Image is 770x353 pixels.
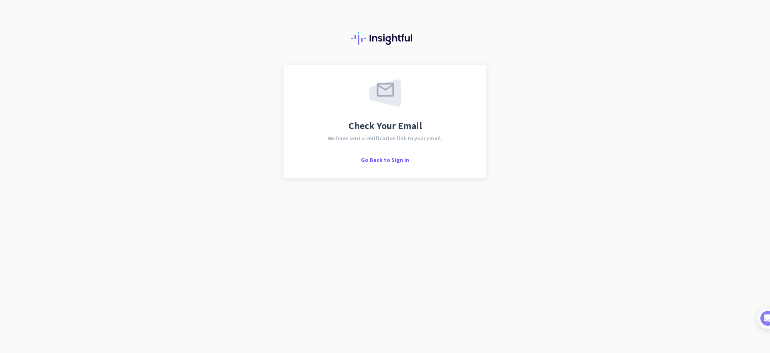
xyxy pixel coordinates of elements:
[361,156,409,163] span: Go Back to Sign In
[351,32,419,45] img: Insightful
[328,135,442,141] span: We have sent a verification link to your email.
[349,121,422,131] span: Check Your Email
[369,79,401,107] img: email-sent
